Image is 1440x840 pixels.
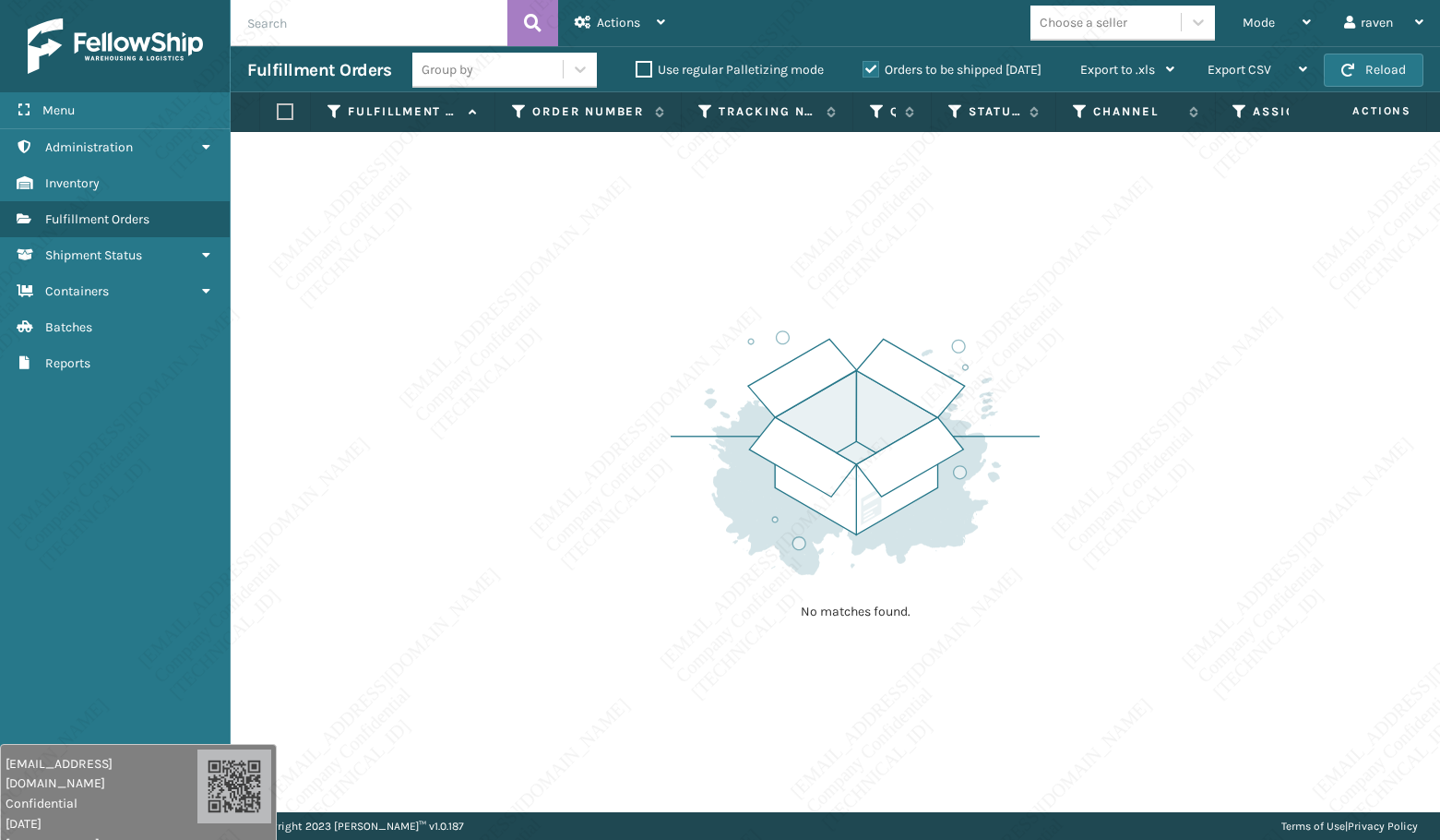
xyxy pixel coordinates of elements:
[247,59,391,81] h3: Fulfillment Orders
[45,247,142,263] span: Shipment Status
[1080,62,1155,78] span: Export to .xls
[1040,13,1127,32] div: Choose a seller
[969,103,1020,120] label: Status
[532,103,646,120] label: Order Number
[45,211,149,227] span: Fulfillment Orders
[863,62,1041,78] label: Orders to be shipped [DATE]
[1281,820,1345,833] a: Terms of Use
[6,754,197,793] span: [EMAIL_ADDRESS][DOMAIN_NAME]
[45,139,133,155] span: Administration
[45,355,90,371] span: Reports
[422,60,473,79] div: Group by
[1281,812,1418,840] div: |
[1243,15,1275,30] span: Mode
[42,102,75,118] span: Menu
[1348,820,1418,833] a: Privacy Policy
[1208,62,1271,78] span: Export CSV
[1093,103,1180,120] label: Channel
[253,812,464,840] p: Copyright 2023 [PERSON_NAME]™ v 1.0.187
[45,319,92,335] span: Batches
[1294,96,1422,126] span: Actions
[45,283,109,299] span: Containers
[6,814,197,834] span: [DATE]
[597,15,640,30] span: Actions
[890,103,896,120] label: Quantity
[1324,54,1423,87] button: Reload
[45,175,100,191] span: Inventory
[348,103,459,120] label: Fulfillment Order Id
[28,18,203,74] img: logo
[1253,103,1356,120] label: Assigned Carrier Service
[6,794,197,813] span: Confidential
[719,103,817,120] label: Tracking Number
[636,62,824,78] label: Use regular Palletizing mode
